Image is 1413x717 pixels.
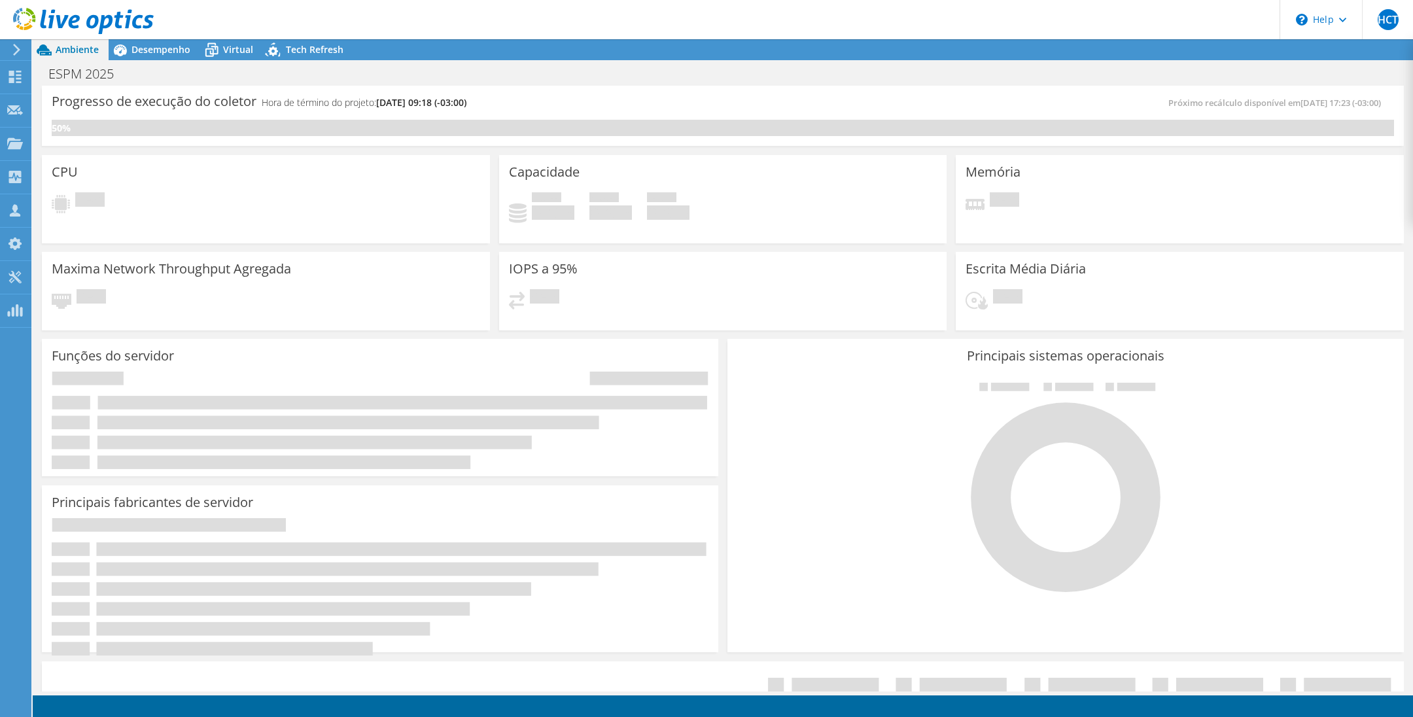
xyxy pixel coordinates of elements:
[647,205,689,220] h4: 0 GiB
[1296,14,1308,26] svg: \n
[647,192,676,205] span: Total
[223,43,253,56] span: Virtual
[589,192,619,205] span: Disponível
[75,192,105,210] span: Pendente
[52,165,78,179] h3: CPU
[43,67,134,81] h1: ESPM 2025
[376,96,466,109] span: [DATE] 09:18 (-03:00)
[509,262,578,276] h3: IOPS a 95%
[52,349,174,363] h3: Funções do servidor
[77,289,106,307] span: Pendente
[589,205,632,220] h4: 0 GiB
[737,349,1394,363] h3: Principais sistemas operacionais
[1168,97,1387,109] span: Próximo recálculo disponível em
[966,165,1020,179] h3: Memória
[52,495,253,510] h3: Principais fabricantes de servidor
[1378,9,1399,30] span: HCT
[1300,97,1381,109] span: [DATE] 17:23 (-03:00)
[532,192,561,205] span: Usado
[286,43,343,56] span: Tech Refresh
[966,262,1086,276] h3: Escrita Média Diária
[131,43,190,56] span: Desempenho
[990,192,1019,210] span: Pendente
[530,289,559,307] span: Pendente
[532,205,574,220] h4: 0 GiB
[52,262,291,276] h3: Maxima Network Throughput Agregada
[262,96,466,110] h4: Hora de término do projeto:
[56,43,99,56] span: Ambiente
[993,289,1022,307] span: Pendente
[509,165,580,179] h3: Capacidade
